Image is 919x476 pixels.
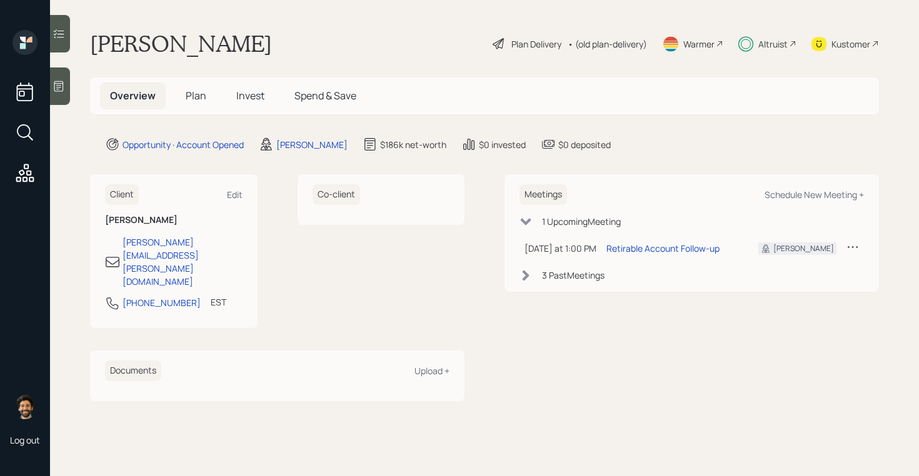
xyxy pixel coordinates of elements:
[123,236,243,288] div: [PERSON_NAME][EMAIL_ADDRESS][PERSON_NAME][DOMAIN_NAME]
[227,189,243,201] div: Edit
[758,37,788,51] div: Altruist
[294,89,356,102] span: Spend & Save
[236,89,264,102] span: Invest
[380,138,446,151] div: $186k net-worth
[10,434,40,446] div: Log out
[90,30,272,57] h1: [PERSON_NAME]
[186,89,206,102] span: Plan
[542,215,621,228] div: 1 Upcoming Meeting
[211,295,226,309] div: EST
[105,184,139,205] h6: Client
[479,138,526,151] div: $0 invested
[683,37,715,51] div: Warmer
[13,394,38,419] img: eric-schwartz-headshot.png
[105,360,161,381] h6: Documents
[520,184,567,205] h6: Meetings
[765,189,864,201] div: Schedule New Meeting +
[511,37,561,51] div: Plan Delivery
[123,138,244,151] div: Opportunity · Account Opened
[414,365,449,377] div: Upload +
[773,243,834,254] div: [PERSON_NAME]
[558,138,611,151] div: $0 deposited
[568,37,647,51] div: • (old plan-delivery)
[831,37,870,51] div: Kustomer
[110,89,156,102] span: Overview
[123,296,201,309] div: [PHONE_NUMBER]
[276,138,348,151] div: [PERSON_NAME]
[525,242,596,255] div: [DATE] at 1:00 PM
[542,269,605,282] div: 3 Past Meeting s
[313,184,360,205] h6: Co-client
[105,215,243,226] h6: [PERSON_NAME]
[606,242,720,255] div: Retirable Account Follow-up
